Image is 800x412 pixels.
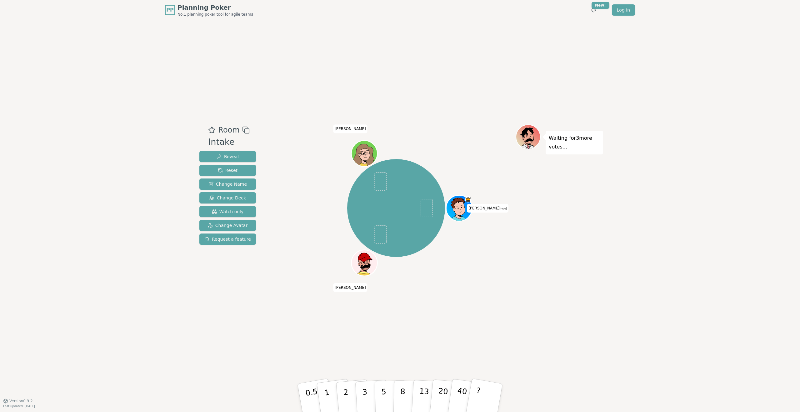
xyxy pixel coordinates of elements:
button: Add as favourite [208,124,216,136]
span: Alex is the host [465,196,472,203]
span: Change Deck [209,195,246,201]
span: Watch only [212,209,244,215]
button: Change Name [199,178,256,190]
span: No.1 planning poker tool for agile teams [177,12,253,17]
span: Reveal [217,153,239,160]
div: New! [592,2,609,9]
span: Click to change your name [467,204,508,213]
span: Reset [218,167,237,173]
p: Waiting for 3 more votes... [549,134,600,151]
button: Watch only [199,206,256,217]
span: Room [218,124,239,136]
button: Click to change your avatar [447,196,472,220]
div: Intake [208,136,249,148]
button: Change Avatar [199,220,256,231]
span: Request a feature [204,236,251,242]
span: Version 0.9.2 [9,399,33,404]
span: Planning Poker [177,3,253,12]
a: PPPlanning PokerNo.1 planning poker tool for agile teams [165,3,253,17]
a: Log in [612,4,635,16]
button: Version0.9.2 [3,399,33,404]
span: Change Name [208,181,247,187]
button: Request a feature [199,234,256,245]
span: Click to change your name [333,283,367,292]
button: Reset [199,165,256,176]
span: Last updated: [DATE] [3,404,35,408]
button: New! [588,4,599,16]
span: (you) [500,207,507,210]
button: Reveal [199,151,256,162]
span: PP [166,6,173,14]
span: Change Avatar [208,222,248,229]
button: Change Deck [199,192,256,203]
span: Click to change your name [333,124,367,133]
